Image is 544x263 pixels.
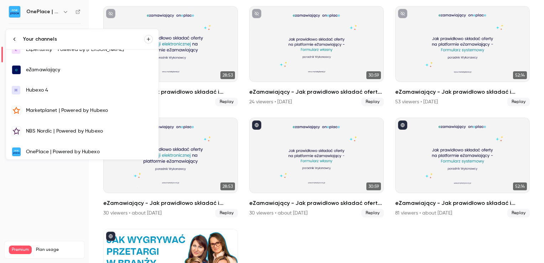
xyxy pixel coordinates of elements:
div: Expertunity - Powered by [PERSON_NAME] [26,46,153,53]
img: OnePlace | Powered by Hubexo [12,148,21,156]
div: eZamawiający [26,66,153,73]
div: Marketplanet | Powered by Hubexo [26,107,153,114]
span: H [15,87,17,93]
div: NBS Nordic | Powered by Hubexo [26,128,153,135]
div: OnePlace | Powered by Hubexo [26,148,153,155]
div: Hubexo 4 [26,87,153,94]
img: eZamawiający [12,66,21,74]
div: Your channels [23,36,144,43]
span: E [15,46,17,53]
img: Marketplanet | Powered by Hubexo [12,106,21,115]
img: NBS Nordic | Powered by Hubexo [12,127,21,135]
